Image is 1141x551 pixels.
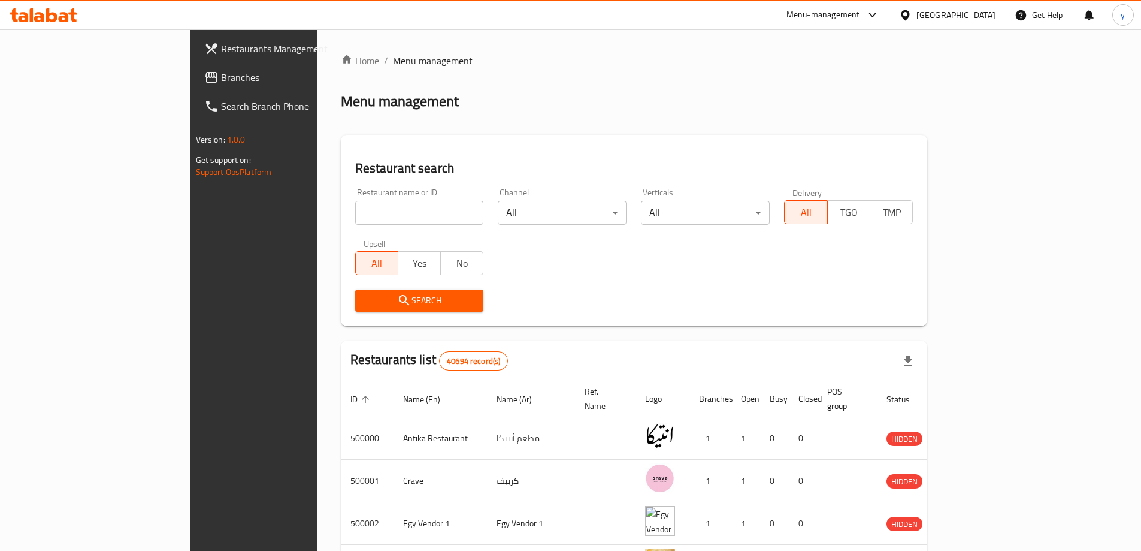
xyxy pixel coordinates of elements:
img: Crave [645,463,675,493]
span: TGO [833,204,865,221]
td: Crave [394,460,487,502]
span: HIDDEN [886,517,922,531]
td: 0 [760,502,789,545]
td: 0 [789,502,818,545]
div: Total records count [439,351,508,371]
span: No [446,255,479,272]
td: 1 [731,417,760,460]
td: 1 [689,502,731,545]
th: Busy [760,381,789,417]
span: All [789,204,822,221]
th: Open [731,381,760,417]
a: Restaurants Management [195,34,380,63]
label: Delivery [792,188,822,197]
span: Ref. Name [585,384,621,413]
td: Egy Vendor 1 [394,502,487,545]
button: All [355,251,398,275]
div: All [498,201,627,225]
span: Menu management [393,53,473,68]
span: Search [365,293,474,308]
td: 1 [731,502,760,545]
td: كرييف [487,460,575,502]
td: 0 [789,460,818,502]
span: POS group [827,384,862,413]
span: 1.0.0 [227,132,246,147]
td: 1 [689,460,731,502]
div: Menu-management [786,8,860,22]
button: TGO [827,200,870,224]
a: Support.OpsPlatform [196,164,272,180]
span: HIDDEN [886,475,922,489]
th: Logo [635,381,689,417]
button: Yes [398,251,441,275]
div: [GEOGRAPHIC_DATA] [916,8,995,22]
div: HIDDEN [886,432,922,446]
a: Search Branch Phone [195,92,380,121]
div: Export file [894,347,922,375]
img: Antika Restaurant [645,421,675,451]
button: TMP [870,200,913,224]
span: ID [350,392,373,407]
span: Branches [221,70,371,85]
li: / [384,53,388,68]
h2: Menu management [341,92,459,111]
td: 1 [689,417,731,460]
span: Restaurants Management [221,41,371,56]
label: Upsell [364,239,386,248]
h2: Restaurant search [355,159,913,177]
nav: breadcrumb [341,53,928,68]
div: HIDDEN [886,517,922,531]
span: Search Branch Phone [221,99,371,113]
button: All [784,200,827,224]
td: مطعم أنتيكا [487,417,575,460]
td: 0 [760,417,789,460]
button: No [440,251,483,275]
td: 0 [760,460,789,502]
span: y [1121,8,1125,22]
span: Status [886,392,925,407]
input: Search for restaurant name or ID.. [355,201,484,225]
span: Version: [196,132,225,147]
span: Yes [403,255,436,272]
th: Closed [789,381,818,417]
span: Name (Ar) [497,392,547,407]
span: 40694 record(s) [440,356,507,367]
th: Branches [689,381,731,417]
td: 1 [731,460,760,502]
span: All [361,255,394,272]
img: Egy Vendor 1 [645,506,675,536]
div: All [641,201,770,225]
a: Branches [195,63,380,92]
span: Name (En) [403,392,456,407]
td: 0 [789,417,818,460]
td: Egy Vendor 1 [487,502,575,545]
span: TMP [875,204,908,221]
span: HIDDEN [886,432,922,446]
span: Get support on: [196,152,251,168]
button: Search [355,290,484,312]
h2: Restaurants list [350,351,509,371]
td: Antika Restaurant [394,417,487,460]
